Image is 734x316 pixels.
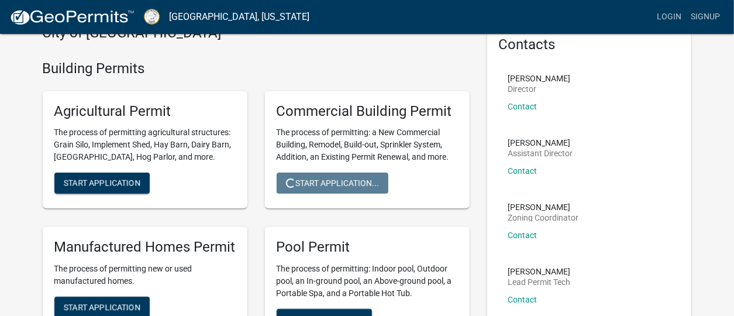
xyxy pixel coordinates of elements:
p: The process of permitting: a New Commercial Building, Remodel, Build-out, Sprinkler System, Addit... [277,126,458,163]
a: Contact [508,102,537,111]
h5: Agricultural Permit [54,103,236,120]
p: The process of permitting new or used manufactured homes. [54,263,236,287]
h5: Contacts [499,36,680,53]
h5: Commercial Building Permit [277,103,458,120]
p: [PERSON_NAME] [508,267,571,276]
h5: Manufactured Homes Permit [54,239,236,256]
a: Contact [508,166,537,176]
span: Start Application... [286,178,379,188]
span: Start Application [64,303,140,312]
a: Contact [508,295,537,304]
img: Putnam County, Georgia [144,9,160,25]
p: [PERSON_NAME] [508,139,573,147]
a: Contact [508,231,537,240]
p: Assistant Director [508,149,573,157]
a: [GEOGRAPHIC_DATA], [US_STATE] [169,7,309,27]
p: [PERSON_NAME] [508,74,571,83]
h4: Building Permits [43,60,470,77]
span: Start Application [64,178,140,188]
p: Lead Permit Tech [508,278,571,286]
h5: Pool Permit [277,239,458,256]
p: [PERSON_NAME] [508,203,579,211]
p: The process of permitting agricultural structures: Grain Silo, Implement Shed, Hay Barn, Dairy Ba... [54,126,236,163]
button: Start Application... [277,173,388,194]
a: Signup [686,6,725,28]
p: The process of permitting: Indoor pool, Outdoor pool, an In-ground pool, an Above-ground pool, a ... [277,263,458,300]
a: Login [652,6,686,28]
p: Director [508,85,571,93]
button: Start Application [54,173,150,194]
p: Zoning Coordinator [508,214,579,222]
